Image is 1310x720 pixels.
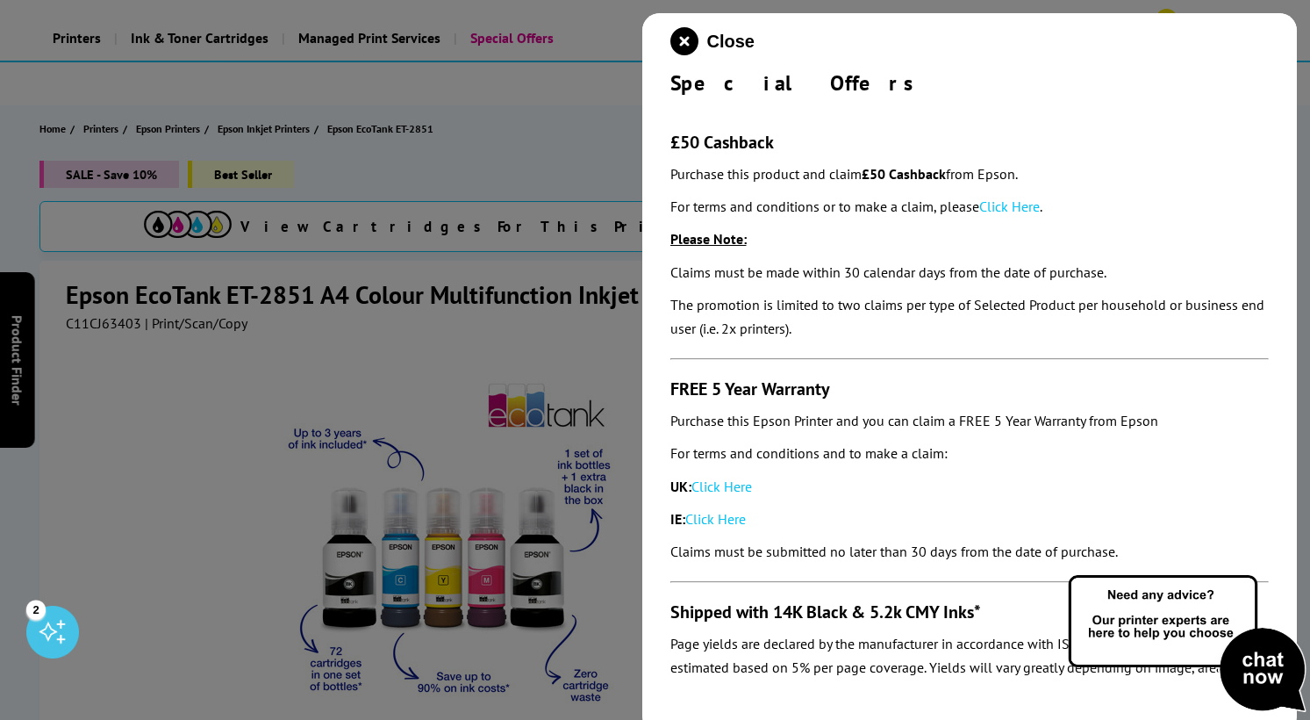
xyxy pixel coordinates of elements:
u: Please Note: [670,230,747,248]
button: close modal [670,27,755,55]
a: Click Here [691,478,752,495]
strong: IE: [670,510,685,528]
strong: £50 Cashback [862,165,946,183]
h3: Shipped with 14K Black & 5.2k CMY Inks* [670,601,1270,623]
p: For terms and conditions or to make a claim, please . [670,195,1270,219]
h3: FREE 5 Year Warranty [670,378,1270,400]
a: Click Here [685,510,746,528]
p: For terms and conditions and to make a claim: [670,442,1270,465]
em: Claims must be made within 30 calendar days from the date of purchase. [670,263,1106,281]
p: Claims must be submitted no later than 30 days from the date of purchase. [670,540,1270,564]
a: Click Here [979,198,1040,215]
em: The promotion is limited to two claims per type of Selected Product per household or business end... [670,296,1264,337]
img: Open Live Chat window [1064,572,1310,716]
p: Purchase this Epson Printer and you can claim a FREE 5 Year Warranty from Epson [670,409,1270,433]
div: 2 [26,600,46,619]
strong: UK: [670,478,691,495]
p: Purchase this product and claim from Epson. [670,162,1270,186]
h3: £50 Cashback [670,131,1270,154]
em: Page yields are declared by the manufacturer in accordance with ISO/IEC standards or occasionally... [670,635,1259,700]
span: Close [707,32,755,52]
div: Special Offers [670,69,1270,97]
